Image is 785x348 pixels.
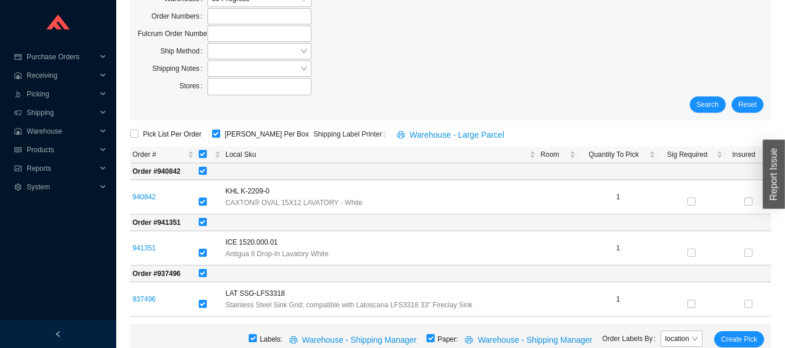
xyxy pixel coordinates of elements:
span: Warehouse [27,122,96,141]
th: Quantity To Pick sortable [578,146,658,163]
span: printer [289,336,300,345]
span: Reports [27,159,96,178]
span: credit-card [14,53,22,60]
span: Create Pick [721,333,757,345]
span: KHL K-2209-0 [225,185,270,197]
span: Insured [727,149,760,160]
span: Quantity To Pick [580,149,647,160]
button: printerWarehouse - Shipping Manager [282,331,426,347]
span: Warehouse - Large Parcel [410,128,504,142]
span: Room [540,149,567,160]
span: fund [14,165,22,172]
a: 941351 [132,244,156,252]
a: 940842 [132,193,156,201]
label: Order Numbers [152,8,207,24]
span: Stainless Steel Sink Grid; compatible with Latoscana LFS3318 33" Fireclay Sink [225,299,472,311]
label: Fulcrum Order Numbers [138,26,207,42]
span: Search [697,99,719,110]
th: Order # sortable [130,146,196,163]
span: [PERSON_NAME] Per Box [220,128,314,140]
span: location [665,331,698,346]
span: ICE 1520.000.01 [225,236,278,248]
span: Products [27,141,96,159]
th: Sig Required sortable [658,146,725,163]
span: Receiving [27,66,96,85]
strong: Order # 940842 [132,167,181,175]
span: Shipping [27,103,96,122]
button: printerWarehouse - Large Parcel [390,126,514,142]
span: read [14,146,22,153]
span: Warehouse - Shipping Manager [478,333,592,347]
label: Shipping Notes [152,60,207,77]
span: Sig Required [660,149,714,160]
strong: Order # 941351 [132,218,181,227]
span: printer [465,336,475,345]
button: printerWarehouse - Shipping Manager [458,331,602,347]
th: Local Sku sortable [223,146,538,163]
span: printer [397,131,407,140]
td: 1 [578,231,658,266]
span: setting [14,184,22,191]
a: 937496 [132,295,156,303]
label: Stores [180,78,207,94]
label: Shipping Label Printer [313,126,389,142]
span: left [55,331,62,338]
td: 1 [578,180,658,214]
span: LAT SSG-LFS3318 [225,288,285,299]
span: CAXTON® OVAL 15X12 LAVATORY - White [225,197,363,209]
strong: Order # 937496 [132,270,181,278]
button: Create Pick [714,331,764,347]
button: Reset [732,96,764,113]
span: Order # [132,149,185,160]
span: System [27,178,96,196]
th: [object Object] sortable [196,146,223,163]
span: Picking [27,85,96,103]
span: Warehouse - Shipping Manager [302,333,417,347]
td: 1 [578,282,658,317]
label: Order Labels By [603,331,661,347]
label: Ship Method [160,43,207,59]
span: Pick List Per Order [138,128,206,140]
span: Purchase Orders [27,48,96,66]
th: Insured sortable [725,146,771,163]
th: Room sortable [538,146,578,163]
span: Antigua II Drop-In Lavatory White [225,248,328,260]
span: Reset [739,99,757,110]
span: Local Sku [225,149,527,160]
button: Search [690,96,726,113]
